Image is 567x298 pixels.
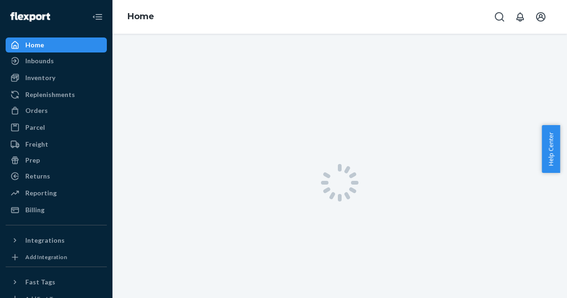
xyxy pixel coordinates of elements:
a: Prep [6,153,107,168]
div: Integrations [25,236,65,245]
div: Inventory [25,73,55,82]
div: Parcel [25,123,45,132]
a: Orders [6,103,107,118]
div: Orders [25,106,48,115]
div: Reporting [25,188,57,198]
button: Open notifications [511,7,530,26]
div: Fast Tags [25,277,55,287]
button: Help Center [542,125,560,173]
button: Open Search Box [490,7,509,26]
a: Add Integration [6,252,107,263]
button: Integrations [6,233,107,248]
a: Billing [6,202,107,217]
div: Billing [25,205,45,215]
a: Returns [6,169,107,184]
a: Reporting [6,186,107,201]
div: Returns [25,171,50,181]
div: Replenishments [25,90,75,99]
ol: breadcrumbs [120,3,162,30]
button: Fast Tags [6,275,107,290]
img: Flexport logo [10,12,50,22]
a: Home [6,37,107,52]
button: Open account menu [531,7,550,26]
a: Inbounds [6,53,107,68]
div: Add Integration [25,253,67,261]
div: Inbounds [25,56,54,66]
a: Freight [6,137,107,152]
a: Inventory [6,70,107,85]
a: Home [127,11,154,22]
a: Replenishments [6,87,107,102]
div: Freight [25,140,48,149]
a: Parcel [6,120,107,135]
div: Prep [25,156,40,165]
div: Home [25,40,44,50]
button: Close Navigation [88,7,107,26]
